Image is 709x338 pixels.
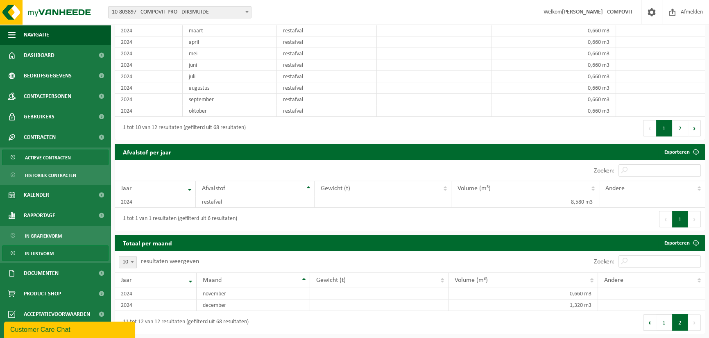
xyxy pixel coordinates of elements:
[183,59,277,71] td: juni
[594,168,614,174] label: Zoeken:
[492,59,616,71] td: 0,660 m3
[24,284,61,304] span: Product Shop
[119,256,137,268] span: 10
[24,86,71,107] span: Contactpersonen
[115,36,183,48] td: 2024
[24,107,54,127] span: Gebruikers
[492,71,616,82] td: 0,660 m3
[492,25,616,36] td: 0,660 m3
[672,211,688,227] button: 1
[658,235,704,251] a: Exporteren
[115,82,183,94] td: 2024
[277,71,377,82] td: restafval
[115,144,179,160] h2: Afvalstof per jaar
[658,144,704,160] a: Exporteren
[2,228,109,243] a: In grafiekvorm
[108,6,251,18] span: 10-803897 - COMPOVIT PRO - DIKSMUIDE
[24,127,56,147] span: Contracten
[321,185,350,192] span: Gewicht (t)
[24,25,49,45] span: Navigatie
[24,205,55,226] span: Rapportage
[492,36,616,48] td: 0,660 m3
[119,212,237,227] div: 1 tot 1 van 1 resultaten (gefilterd uit 6 resultaten)
[4,320,137,338] iframe: chat widget
[562,9,633,15] strong: [PERSON_NAME] - COMPOVIT
[119,315,249,330] div: 11 tot 12 van 12 resultaten (gefilterd uit 68 resultaten)
[25,168,76,183] span: Historiek contracten
[277,25,377,36] td: restafval
[277,94,377,105] td: restafval
[449,288,598,299] td: 0,660 m3
[109,7,251,18] span: 10-803897 - COMPOVIT PRO - DIKSMUIDE
[492,105,616,117] td: 0,660 m3
[605,185,625,192] span: Andere
[594,259,614,265] label: Zoeken:
[183,36,277,48] td: april
[492,82,616,94] td: 0,660 m3
[688,120,701,136] button: Next
[197,299,310,311] td: december
[24,304,90,324] span: Acceptatievoorwaarden
[119,256,136,268] span: 10
[277,82,377,94] td: restafval
[25,246,54,261] span: In lijstvorm
[277,36,377,48] td: restafval
[115,94,183,105] td: 2024
[643,314,656,331] button: Previous
[115,196,196,208] td: 2024
[121,277,132,284] span: Jaar
[688,211,701,227] button: Next
[316,277,346,284] span: Gewicht (t)
[277,48,377,59] td: restafval
[2,150,109,165] a: Actieve contracten
[2,245,109,261] a: In lijstvorm
[277,59,377,71] td: restafval
[115,59,183,71] td: 2024
[183,71,277,82] td: juli
[24,66,72,86] span: Bedrijfsgegevens
[119,121,246,136] div: 1 tot 10 van 12 resultaten (gefilterd uit 68 resultaten)
[604,277,623,284] span: Andere
[672,120,688,136] button: 2
[183,94,277,105] td: september
[115,48,183,59] td: 2024
[115,105,183,117] td: 2024
[277,105,377,117] td: restafval
[115,235,180,251] h2: Totaal per maand
[183,25,277,36] td: maart
[115,71,183,82] td: 2024
[659,211,672,227] button: Previous
[202,185,225,192] span: Afvalstof
[672,314,688,331] button: 2
[455,277,488,284] span: Volume (m³)
[183,48,277,59] td: mei
[458,185,491,192] span: Volume (m³)
[24,263,59,284] span: Documenten
[25,150,71,166] span: Actieve contracten
[2,167,109,183] a: Historiek contracten
[25,228,62,244] span: In grafiekvorm
[141,258,199,265] label: resultaten weergeven
[196,196,315,208] td: restafval
[643,120,656,136] button: Previous
[492,94,616,105] td: 0,660 m3
[197,288,310,299] td: november
[183,105,277,117] td: oktober
[449,299,598,311] td: 1,320 m3
[115,288,197,299] td: 2024
[115,299,197,311] td: 2024
[656,120,672,136] button: 1
[24,45,54,66] span: Dashboard
[115,25,183,36] td: 2024
[492,48,616,59] td: 0,660 m3
[656,314,672,331] button: 1
[451,196,599,208] td: 8,580 m3
[183,82,277,94] td: augustus
[688,314,701,331] button: Next
[24,185,49,205] span: Kalender
[203,277,222,284] span: Maand
[121,185,132,192] span: Jaar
